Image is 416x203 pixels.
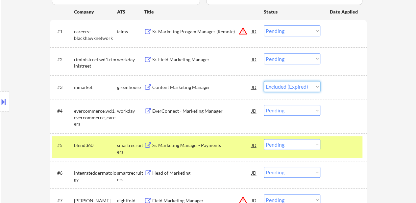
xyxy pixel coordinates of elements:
[152,28,252,35] div: Sr. Marketing Progam Manager (Remote)
[74,170,117,183] div: integrateddermatology
[251,139,257,151] div: JD
[74,9,117,15] div: Company
[238,26,248,36] button: warning_amber
[251,167,257,179] div: JD
[152,108,252,114] div: EverConnect - Marketing Manager
[117,142,144,155] div: smartrecruiters
[330,9,359,15] div: Date Applied
[251,53,257,65] div: JD
[117,56,144,63] div: workday
[152,56,252,63] div: Sr. Field Marketing Manager
[251,81,257,93] div: JD
[117,84,144,91] div: greenhouse
[264,6,320,17] div: Status
[117,28,144,35] div: icims
[117,9,144,15] div: ATS
[251,105,257,117] div: JD
[152,142,252,149] div: Sr. Marketing Manager- Payments
[117,170,144,183] div: smartrecruiters
[57,28,69,35] div: #1
[251,25,257,37] div: JD
[57,170,69,176] div: #6
[152,84,252,91] div: Content Marketing Manager
[152,170,252,176] div: Head of Marketing
[74,28,117,41] div: careers-blackhawknetwork
[117,108,144,114] div: workday
[144,9,257,15] div: Title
